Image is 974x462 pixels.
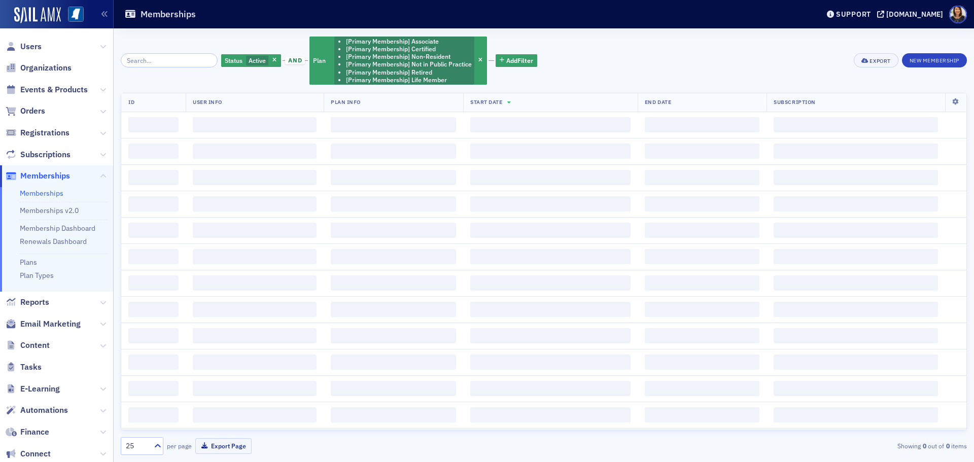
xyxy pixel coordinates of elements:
[128,275,179,291] span: ‌
[20,318,81,330] span: Email Marketing
[20,297,49,308] span: Reports
[193,170,317,185] span: ‌
[6,297,49,308] a: Reports
[470,144,631,159] span: ‌
[470,381,631,396] span: ‌
[6,62,72,74] a: Organizations
[869,58,890,64] div: Export
[331,196,456,211] span: ‌
[774,381,938,396] span: ‌
[774,144,938,159] span: ‌
[193,407,317,422] span: ‌
[193,223,317,238] span: ‌
[128,170,179,185] span: ‌
[836,10,871,19] div: Support
[128,381,179,396] span: ‌
[346,60,472,68] li: [Primary Membership] Not in Public Practice
[193,354,317,370] span: ‌
[645,354,759,370] span: ‌
[774,170,938,185] span: ‌
[645,223,759,238] span: ‌
[470,249,631,264] span: ‌
[645,275,759,291] span: ‌
[470,170,631,185] span: ‌
[470,223,631,238] span: ‌
[313,56,326,64] span: Plan
[346,76,472,84] li: [Primary Membership] Life Member
[193,381,317,396] span: ‌
[128,249,179,264] span: ‌
[346,68,472,76] li: [Primary Membership] Retired
[902,53,967,67] button: New Membership
[20,224,95,233] a: Membership Dashboard
[285,57,305,65] span: and
[128,407,179,422] span: ‌
[902,55,967,64] a: New Membership
[331,354,456,370] span: ‌
[14,7,61,23] a: SailAMX
[61,7,84,24] a: View Homepage
[141,8,196,20] h1: Memberships
[20,170,70,182] span: Memberships
[944,441,951,450] strong: 0
[774,354,938,370] span: ‌
[6,127,69,138] a: Registrations
[128,144,179,159] span: ‌
[128,223,179,238] span: ‌
[6,362,42,373] a: Tasks
[167,441,192,450] label: per page
[331,275,456,291] span: ‌
[470,275,631,291] span: ‌
[645,98,671,105] span: End Date
[774,196,938,211] span: ‌
[470,328,631,343] span: ‌
[126,441,148,451] div: 25
[470,302,631,317] span: ‌
[6,427,49,438] a: Finance
[496,54,537,67] button: AddFilter
[6,105,45,117] a: Orders
[20,448,51,459] span: Connect
[20,41,42,52] span: Users
[774,407,938,422] span: ‌
[20,258,37,267] a: Plans
[886,10,943,19] div: [DOMAIN_NAME]
[346,38,472,45] li: [Primary Membership] Associate
[6,448,51,459] a: Connect
[20,149,71,160] span: Subscriptions
[645,407,759,422] span: ‌
[346,45,472,53] li: [Primary Membership] Certified
[6,170,70,182] a: Memberships
[774,275,938,291] span: ‌
[128,196,179,211] span: ‌
[331,170,456,185] span: ‌
[331,249,456,264] span: ‌
[225,56,242,64] span: Status
[645,381,759,396] span: ‌
[774,328,938,343] span: ‌
[921,441,928,450] strong: 0
[20,271,54,280] a: Plan Types
[195,438,252,454] button: Export Page
[6,149,71,160] a: Subscriptions
[854,53,898,67] button: Export
[645,170,759,185] span: ‌
[128,98,134,105] span: ID
[331,407,456,422] span: ‌
[6,383,60,395] a: E-Learning
[193,249,317,264] span: ‌
[20,405,68,416] span: Automations
[470,117,631,132] span: ‌
[470,407,631,422] span: ‌
[193,196,317,211] span: ‌
[128,302,179,317] span: ‌
[6,318,81,330] a: Email Marketing
[774,98,815,105] span: Subscription
[6,340,50,351] a: Content
[949,6,967,23] span: Profile
[20,84,88,95] span: Events & Products
[774,302,938,317] span: ‌
[6,405,68,416] a: Automations
[193,328,317,343] span: ‌
[331,302,456,317] span: ‌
